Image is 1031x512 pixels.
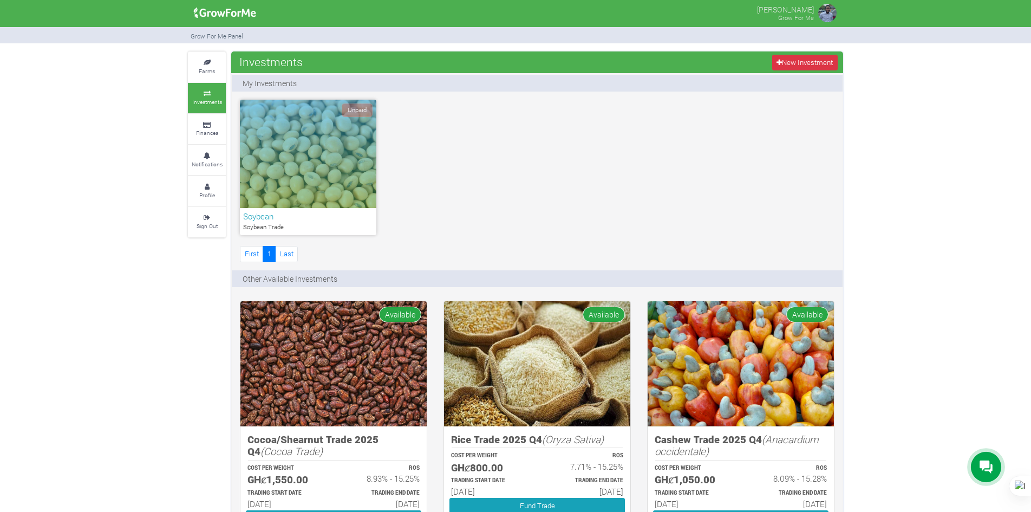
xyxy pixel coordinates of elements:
[243,211,373,221] h6: Soybean
[192,98,222,106] small: Investments
[247,464,324,472] p: COST PER WEIGHT
[188,207,226,237] a: Sign Out
[757,2,814,15] p: [PERSON_NAME]
[191,32,243,40] small: Grow For Me Panel
[243,223,373,232] p: Soybean Trade
[379,307,421,322] span: Available
[751,464,827,472] p: ROS
[196,129,218,137] small: Finances
[237,51,305,73] span: Investments
[778,14,814,22] small: Grow For Me
[655,433,827,458] h5: Cashew Trade 2025 Q4
[188,114,226,144] a: Finances
[342,103,373,117] span: Unpaid
[247,474,324,486] h5: GHȼ1,550.00
[188,145,226,175] a: Notifications
[655,499,731,509] h6: [DATE]
[240,100,376,235] a: Unpaid Soybean Soybean Trade
[751,499,827,509] h6: [DATE]
[444,301,630,426] img: growforme image
[451,477,527,485] p: Estimated Trading Start Date
[655,489,731,497] p: Estimated Trading Start Date
[188,176,226,206] a: Profile
[583,307,625,322] span: Available
[188,83,226,113] a: Investments
[547,452,623,460] p: ROS
[547,462,623,471] h6: 7.71% - 15.25%
[343,474,420,483] h6: 8.93% - 15.25%
[451,433,623,446] h5: Rice Trade 2025 Q4
[188,52,226,82] a: Farms
[343,464,420,472] p: ROS
[451,462,527,474] h5: GHȼ800.00
[197,222,218,230] small: Sign Out
[260,444,323,458] i: (Cocoa Trade)
[263,246,276,262] a: 1
[190,2,260,24] img: growforme image
[648,301,834,426] img: growforme image
[786,307,828,322] span: Available
[343,499,420,509] h6: [DATE]
[655,464,731,472] p: COST PER WEIGHT
[240,301,427,426] img: growforme image
[243,273,337,284] p: Other Available Investments
[547,487,623,496] h6: [DATE]
[243,77,297,89] p: My Investments
[817,2,838,24] img: growforme image
[247,489,324,497] p: Estimated Trading Start Date
[247,433,420,458] h5: Cocoa/Shearnut Trade 2025 Q4
[542,432,604,446] i: (Oryza Sativa)
[199,191,215,199] small: Profile
[451,487,527,496] h6: [DATE]
[547,477,623,485] p: Estimated Trading End Date
[240,246,263,262] a: First
[247,499,324,509] h6: [DATE]
[275,246,298,262] a: Last
[451,452,527,460] p: COST PER WEIGHT
[343,489,420,497] p: Estimated Trading End Date
[751,474,827,483] h6: 8.09% - 15.28%
[199,67,215,75] small: Farms
[772,55,838,70] a: New Investment
[192,160,223,168] small: Notifications
[240,246,298,262] nav: Page Navigation
[655,474,731,486] h5: GHȼ1,050.00
[655,432,819,458] i: (Anacardium occidentale)
[751,489,827,497] p: Estimated Trading End Date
